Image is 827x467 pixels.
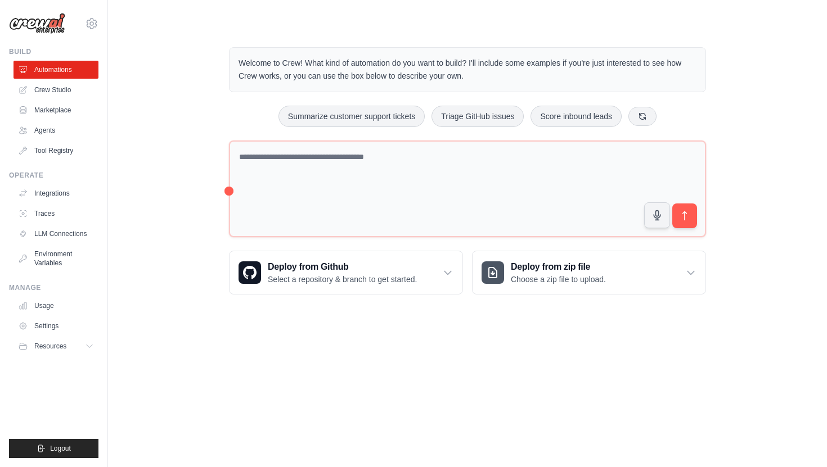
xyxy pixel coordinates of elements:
p: Choose a zip file to upload. [511,274,606,285]
a: Crew Studio [14,81,98,99]
p: Select a repository & branch to get started. [268,274,417,285]
a: Settings [14,317,98,335]
p: Welcome to Crew! What kind of automation do you want to build? I'll include some examples if you'... [239,57,696,83]
h3: Deploy from zip file [511,260,606,274]
a: LLM Connections [14,225,98,243]
a: Environment Variables [14,245,98,272]
a: Integrations [14,184,98,202]
img: Logo [9,13,65,34]
span: Logout [50,444,71,453]
button: Triage GitHub issues [432,106,524,127]
a: Traces [14,205,98,223]
div: Build [9,47,98,56]
a: Marketplace [14,101,98,119]
button: Summarize customer support tickets [278,106,425,127]
div: Operate [9,171,98,180]
a: Usage [14,297,98,315]
button: Score inbound leads [531,106,622,127]
a: Agents [14,121,98,139]
div: Manage [9,283,98,292]
a: Automations [14,61,98,79]
button: Resources [14,337,98,355]
button: Logout [9,439,98,458]
h3: Deploy from Github [268,260,417,274]
a: Tool Registry [14,142,98,160]
span: Resources [34,342,66,351]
